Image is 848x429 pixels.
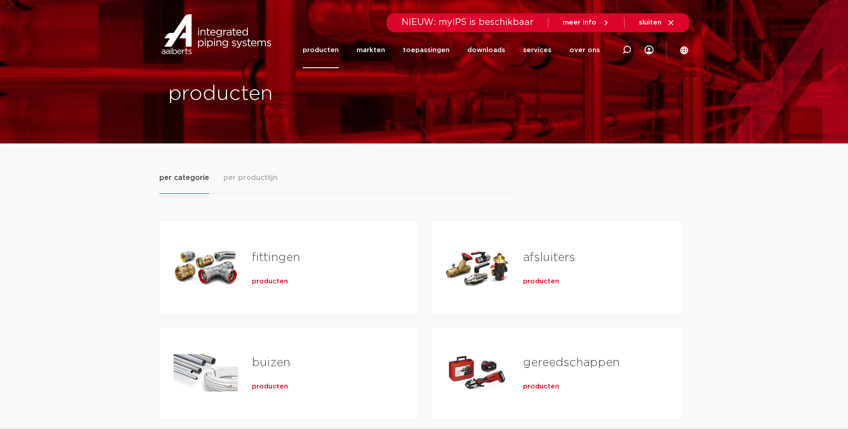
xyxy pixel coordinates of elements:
a: meer info [563,19,610,27]
a: services [523,32,552,68]
h1: producten [168,80,420,108]
a: sluiten [639,19,675,27]
a: producten [252,382,288,391]
span: per categorie [159,172,209,183]
span: NIEUW: myIPS is beschikbaar [402,18,534,27]
a: producten [523,382,559,391]
a: producten [303,32,339,68]
a: over ons [569,32,600,68]
a: fittingen [252,252,300,263]
nav: Menu [303,32,600,68]
a: producten [252,277,288,286]
a: afsluiters [523,252,575,263]
span: sluiten [639,19,661,26]
a: gereedschappen [523,357,620,368]
span: per productlijn [223,172,277,183]
a: buizen [252,357,290,368]
a: markten [357,32,385,68]
a: toepassingen [403,32,450,68]
a: producten [523,277,559,286]
span: meer info [563,19,596,26]
div: my IPS [645,32,653,68]
a: downloads [467,32,505,68]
